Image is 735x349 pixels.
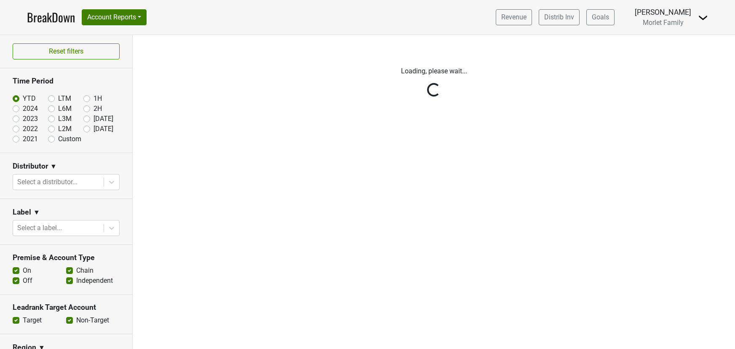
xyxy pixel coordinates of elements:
img: Dropdown Menu [698,13,708,23]
span: Morlet Family [643,19,684,27]
button: Account Reports [82,9,147,25]
a: Goals [586,9,615,25]
a: Distrib Inv [539,9,580,25]
div: [PERSON_NAME] [635,7,691,18]
a: BreakDown [27,8,75,26]
p: Loading, please wait... [200,66,668,76]
a: Revenue [496,9,532,25]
